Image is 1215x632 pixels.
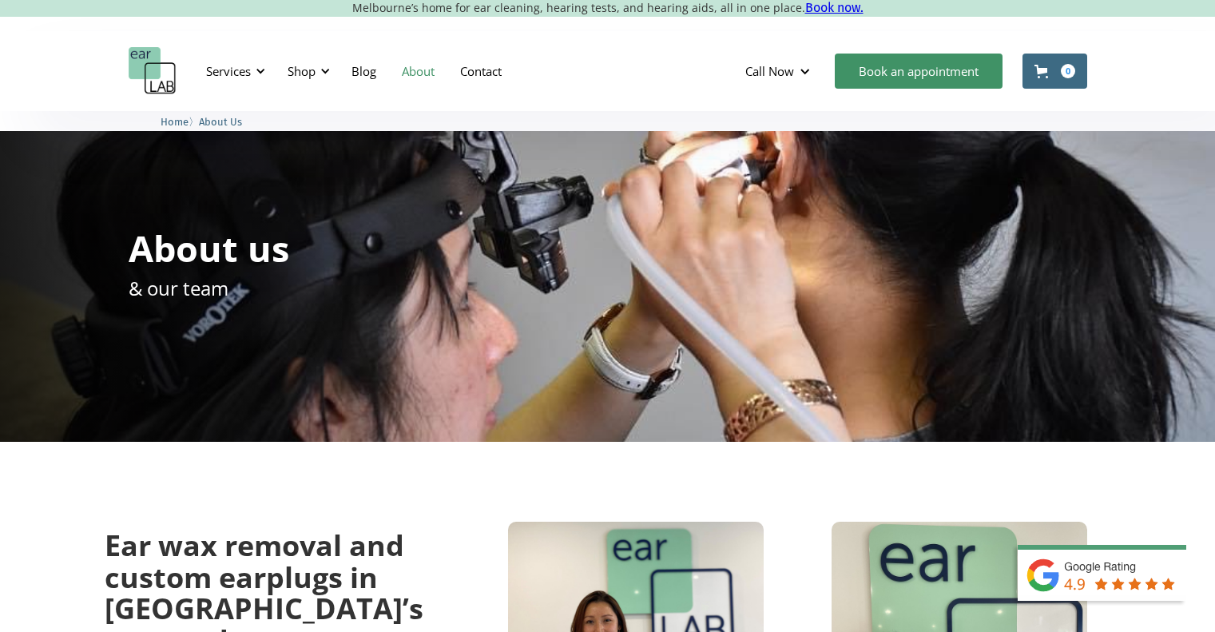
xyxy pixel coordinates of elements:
a: home [129,47,177,95]
a: Blog [339,48,389,94]
div: Shop [278,47,335,95]
a: Book an appointment [835,54,1003,89]
a: About [389,48,447,94]
p: & our team [129,274,228,302]
div: Services [197,47,270,95]
div: Services [206,63,251,79]
div: Call Now [745,63,794,79]
span: Home [161,116,189,128]
span: About Us [199,116,242,128]
li: 〉 [161,113,199,130]
a: About Us [199,113,242,129]
h1: About us [129,230,289,266]
div: Shop [288,63,316,79]
a: Contact [447,48,514,94]
a: Open cart [1022,54,1087,89]
div: Call Now [733,47,827,95]
div: 0 [1061,64,1075,78]
a: Home [161,113,189,129]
